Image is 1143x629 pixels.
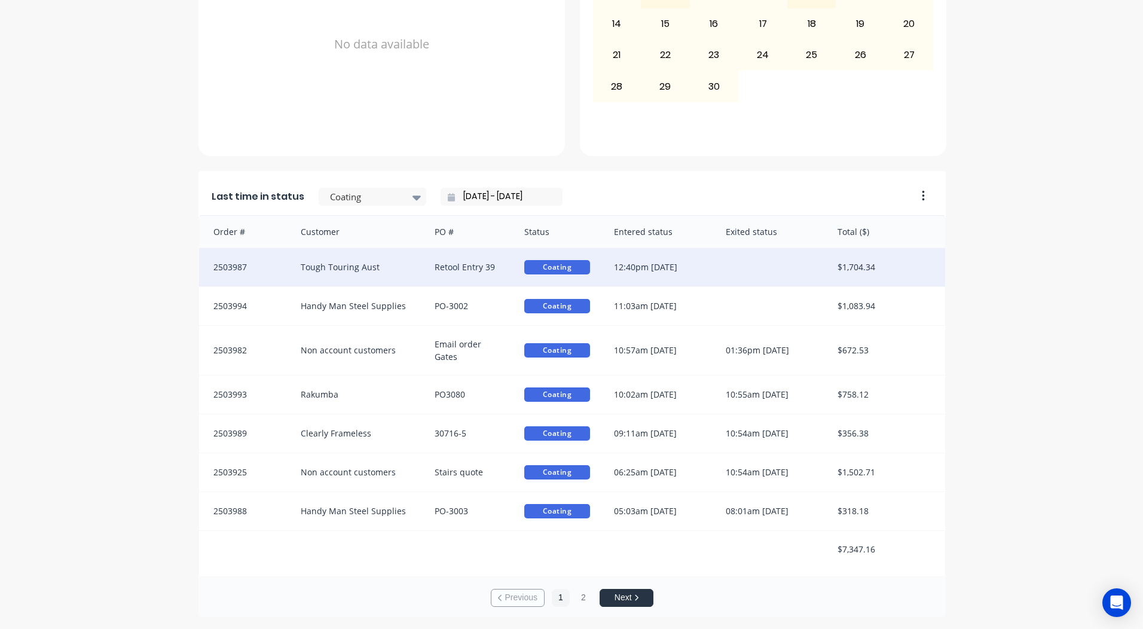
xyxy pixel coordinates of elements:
div: Non account customers [289,453,423,491]
div: 18 [788,9,836,39]
div: 10:54am [DATE] [714,414,826,453]
div: $758.12 [826,375,945,414]
div: 09:11am [DATE] [602,414,714,453]
button: 1 [552,589,570,607]
div: PO-3002 [423,287,512,325]
span: Coating [524,504,590,518]
div: Handy Man Steel Supplies [289,492,423,530]
div: 17 [739,9,787,39]
div: Exited status [714,216,826,248]
span: Coating [524,299,590,313]
div: 21 [593,40,641,70]
div: $356.38 [826,414,945,453]
div: Handy Man Steel Supplies [289,287,423,325]
span: Coating [524,343,590,358]
div: 10:55am [DATE] [714,375,826,414]
div: 12:40pm [DATE] [602,248,714,286]
button: 2 [574,589,592,607]
div: 10:57am [DATE] [602,326,714,375]
div: Stairs quote [423,453,512,491]
div: $672.53 [826,326,945,375]
div: 2503982 [199,326,289,375]
div: Open Intercom Messenger [1102,588,1131,617]
div: 2503989 [199,414,289,453]
div: 2503988 [199,492,289,530]
div: 2503994 [199,287,289,325]
div: 28 [593,71,641,101]
div: 01:36pm [DATE] [714,326,826,375]
div: Email order Gates [423,326,512,375]
div: 2503925 [199,453,289,491]
div: 2503993 [199,375,289,414]
div: 27 [885,40,933,70]
div: 30716-5 [423,414,512,453]
div: 10:02am [DATE] [602,375,714,414]
div: 25 [788,40,836,70]
div: $1,502.71 [826,453,945,491]
div: 10:54am [DATE] [714,453,826,491]
div: 19 [836,9,884,39]
div: Clearly Frameless [289,414,423,453]
div: 06:25am [DATE] [602,453,714,491]
div: 29 [641,71,689,101]
div: Tough Touring Aust [289,248,423,286]
div: Customer [289,216,423,248]
div: Total ($) [826,216,945,248]
div: Entered status [602,216,714,248]
div: 24 [739,40,787,70]
input: Filter by date [455,188,558,206]
div: $1,083.94 [826,287,945,325]
div: 23 [690,40,738,70]
div: 22 [641,40,689,70]
div: 15 [641,9,689,39]
div: 26 [836,40,884,70]
div: Status [512,216,602,248]
button: Previous [491,589,545,607]
div: 05:03am [DATE] [602,492,714,530]
div: Order # [199,216,289,248]
div: PO3080 [423,375,512,414]
div: 11:03am [DATE] [602,287,714,325]
div: 14 [593,9,641,39]
div: Retool Entry 39 [423,248,512,286]
div: 08:01am [DATE] [714,492,826,530]
div: 16 [690,9,738,39]
span: Coating [524,387,590,402]
div: $1,704.34 [826,248,945,286]
div: 20 [885,9,933,39]
div: Rakumba [289,375,423,414]
span: Coating [524,426,590,441]
div: PO # [423,216,512,248]
button: Next [600,589,653,607]
div: $7,347.16 [826,531,945,567]
div: Non account customers [289,326,423,375]
span: Coating [524,260,590,274]
span: Last time in status [212,190,304,204]
span: Coating [524,465,590,480]
div: 30 [690,71,738,101]
div: 2503987 [199,248,289,286]
div: $318.18 [826,492,945,530]
div: PO-3003 [423,492,512,530]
